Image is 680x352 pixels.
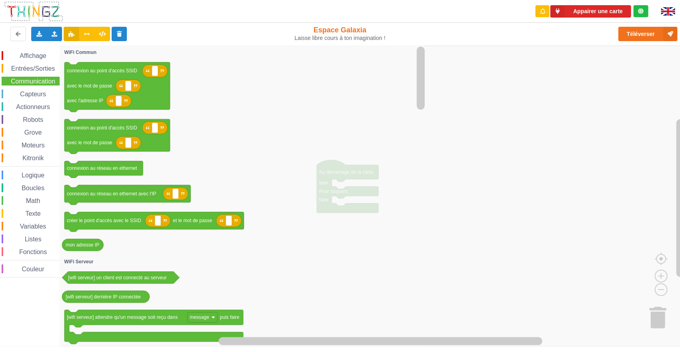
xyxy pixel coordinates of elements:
[66,242,99,248] text: mon adresse IP
[281,26,399,42] div: Espace Galaxia
[68,275,167,280] text: [wifi serveur] un client est connecté au serveur
[18,249,48,255] span: Fonctions
[20,142,46,149] span: Moteurs
[173,218,212,223] text: et le mot de passe
[4,1,64,22] img: thingz_logo.png
[24,210,42,217] span: Texte
[24,236,43,243] span: Listes
[18,52,47,59] span: Affichage
[64,50,97,55] text: WiFi Commun
[67,218,141,223] text: créer le point d'accès avec le SSID
[661,7,675,16] img: gb.png
[281,35,399,42] div: Laisse libre cours à ton imagination !
[10,78,56,85] span: Communication
[64,259,94,264] text: WiFi Serveur
[19,223,48,230] span: Variables
[67,315,178,320] text: [wifi serveur] attendre qu'un message soit reçu dans
[21,266,46,272] span: Couleur
[550,5,631,18] button: Appairer une carte
[67,83,112,89] text: avec le mot de passe
[67,140,112,145] text: avec le mot de passe
[20,172,46,179] span: Logique
[67,191,156,197] text: connexion au réseau en ethernet avec l'IP
[10,65,56,72] span: Entrées/Sorties
[21,155,45,161] span: Kitronik
[23,129,43,136] span: Grove
[67,98,103,103] text: avec l'adresse IP
[67,165,137,171] text: connexion au réseau en ethernet
[66,294,141,300] text: [wifi serveur] dernière IP connectée
[190,315,209,320] text: message
[67,68,137,74] text: connexion au point d'accès SSID
[634,5,648,17] div: Tu es connecté au serveur de création de Thingz
[67,125,137,131] text: connexion au point d'accès SSID
[19,91,47,97] span: Capteurs
[15,103,51,110] span: Actionneurs
[220,315,240,320] text: puis faire
[22,116,44,123] span: Robots
[25,197,42,204] span: Math
[20,185,46,191] span: Boucles
[618,27,678,41] button: Téléverser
